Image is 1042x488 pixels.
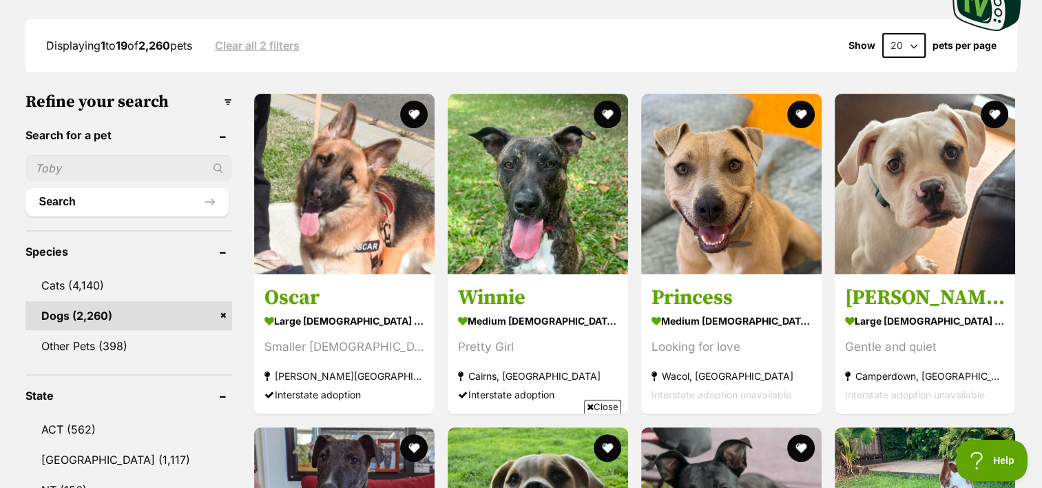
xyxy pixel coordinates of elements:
[271,419,772,481] iframe: Advertisement
[845,338,1005,356] div: Gentle and quiet
[215,39,300,52] a: Clear all 2 filters
[956,440,1028,481] iframe: Help Scout Beacon - Open
[458,311,618,331] strong: medium [DEMOGRAPHIC_DATA] Dog
[835,94,1015,274] img: Marquez - Boxer x American Bulldog
[981,101,1009,128] button: favourite
[458,385,618,404] div: Interstate adoption
[25,188,229,216] button: Search
[652,367,811,385] strong: Wacol, [GEOGRAPHIC_DATA]
[458,338,618,356] div: Pretty Girl
[835,274,1015,414] a: [PERSON_NAME] large [DEMOGRAPHIC_DATA] Dog Gentle and quiet Camperdown, [GEOGRAPHIC_DATA] Interst...
[25,301,232,330] a: Dogs (2,260)
[641,94,822,274] img: Princess - American Staffordshire Bull Terrier Dog
[25,389,232,402] header: State
[848,40,875,51] span: Show
[254,274,435,414] a: Oscar large [DEMOGRAPHIC_DATA] Dog Smaller [DEMOGRAPHIC_DATA] [PERSON_NAME][GEOGRAPHIC_DATA][PERS...
[448,274,628,414] a: Winnie medium [DEMOGRAPHIC_DATA] Dog Pretty Girl Cairns, [GEOGRAPHIC_DATA] Interstate adoption
[25,129,232,141] header: Search for a pet
[787,101,815,128] button: favourite
[652,338,811,356] div: Looking for love
[932,40,997,51] label: pets per page
[787,434,815,462] button: favourite
[25,332,232,360] a: Other Pets (398)
[458,285,618,311] h3: Winnie
[652,311,811,331] strong: medium [DEMOGRAPHIC_DATA] Dog
[264,338,424,356] div: Smaller [DEMOGRAPHIC_DATA]
[25,92,232,112] h3: Refine your search
[46,39,192,52] span: Displaying to of pets
[25,245,232,258] header: Species
[845,389,985,400] span: Interstate adoption unavailable
[845,285,1005,311] h3: [PERSON_NAME]
[594,101,621,128] button: favourite
[101,39,105,52] strong: 1
[25,271,232,300] a: Cats (4,140)
[264,285,424,311] h3: Oscar
[400,101,428,128] button: favourite
[138,39,170,52] strong: 2,260
[458,367,618,385] strong: Cairns, [GEOGRAPHIC_DATA]
[25,415,232,444] a: ACT (562)
[584,400,621,414] span: Close
[25,445,232,474] a: [GEOGRAPHIC_DATA] (1,117)
[845,311,1005,331] strong: large [DEMOGRAPHIC_DATA] Dog
[845,367,1005,385] strong: Camperdown, [GEOGRAPHIC_DATA]
[448,94,628,274] img: Winnie - American Staffordshire Terrier Dog
[25,155,232,181] input: Toby
[641,274,822,414] a: Princess medium [DEMOGRAPHIC_DATA] Dog Looking for love Wacol, [GEOGRAPHIC_DATA] Interstate adopt...
[264,367,424,385] strong: [PERSON_NAME][GEOGRAPHIC_DATA][PERSON_NAME], [GEOGRAPHIC_DATA]
[116,39,127,52] strong: 19
[264,311,424,331] strong: large [DEMOGRAPHIC_DATA] Dog
[254,94,435,274] img: Oscar - German Shepherd Dog
[652,389,791,400] span: Interstate adoption unavailable
[264,385,424,404] div: Interstate adoption
[981,434,1009,462] button: favourite
[652,285,811,311] h3: Princess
